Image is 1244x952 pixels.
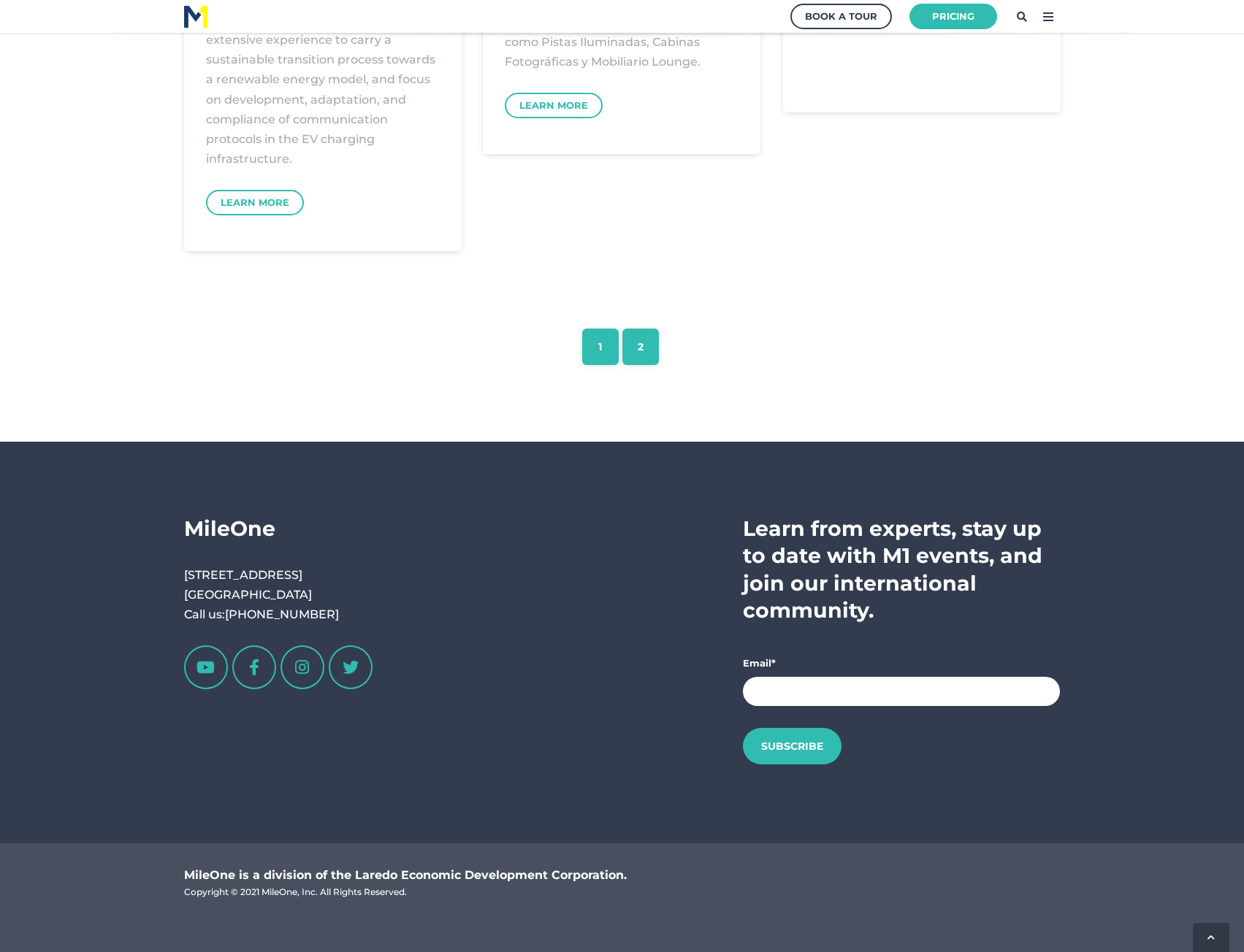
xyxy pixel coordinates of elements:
span: Email [743,657,771,669]
a: 1 [582,329,619,365]
a: [PHONE_NUMBER] [225,607,339,621]
div: Navigation Menu [408,515,559,594]
img: M1 Logo - Blue Letters - for Light Backgrounds-2 [184,6,207,28]
h3: Learn from experts, stay up to date with M1 events, and join our international community. [743,515,1061,624]
p: [STREET_ADDRESS] [GEOGRAPHIC_DATA] Call us: [184,565,386,625]
a: Pricing [909,4,997,29]
a: Learn More [206,190,304,215]
div: Copyright © 2021 MileOne, Inc. All Rights Reserved. [184,885,1002,899]
div: Book a Tour [805,7,877,26]
input: Subscribe [743,728,842,764]
strong: MileOne is a division of the Laredo Economic Development Corporation. [184,868,627,882]
h3: MileOne [184,515,386,542]
a: Book a Tour [790,4,892,29]
a: Learn More [505,93,603,118]
a: 2 [622,329,659,365]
